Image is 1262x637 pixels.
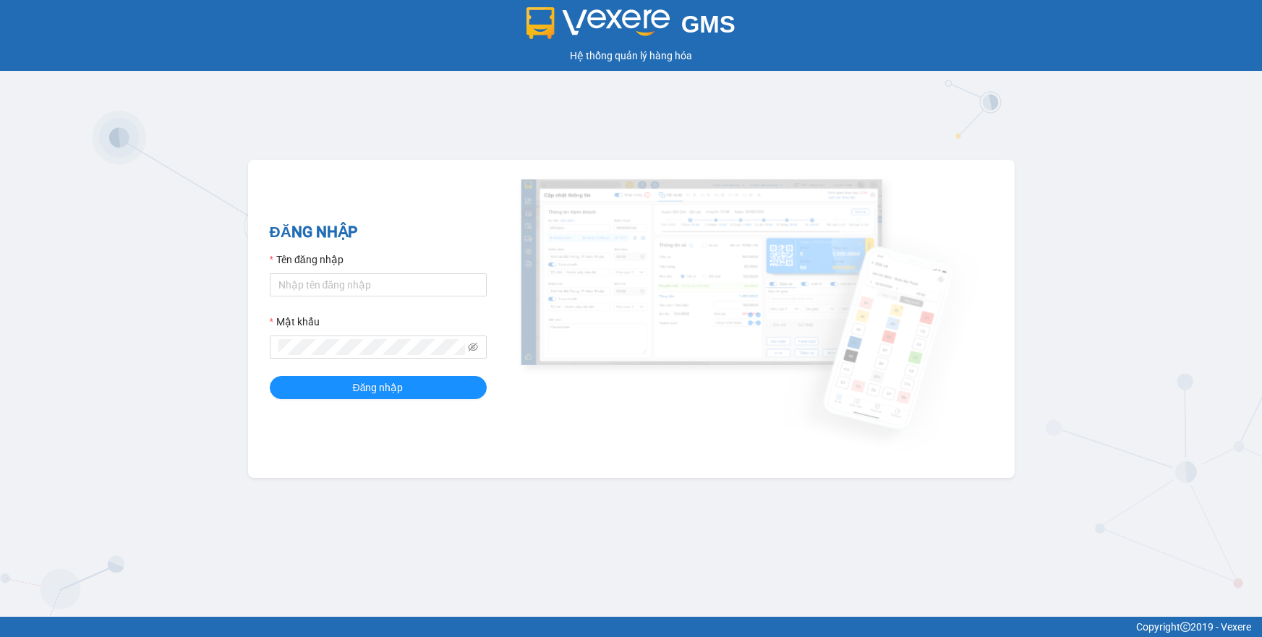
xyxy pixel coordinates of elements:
button: Đăng nhập [270,376,487,399]
a: GMS [526,22,736,33]
label: Mật khẩu [270,314,320,330]
span: Đăng nhập [353,380,404,396]
div: Copyright 2019 - Vexere [11,619,1251,635]
h2: ĐĂNG NHẬP [270,221,487,244]
span: copyright [1180,622,1190,632]
div: Hệ thống quản lý hàng hóa [4,48,1258,64]
span: eye-invisible [468,342,478,352]
img: logo 2 [526,7,670,39]
span: GMS [681,11,736,38]
input: Mật khẩu [278,339,465,355]
label: Tên đăng nhập [270,252,344,268]
input: Tên đăng nhập [270,273,487,296]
